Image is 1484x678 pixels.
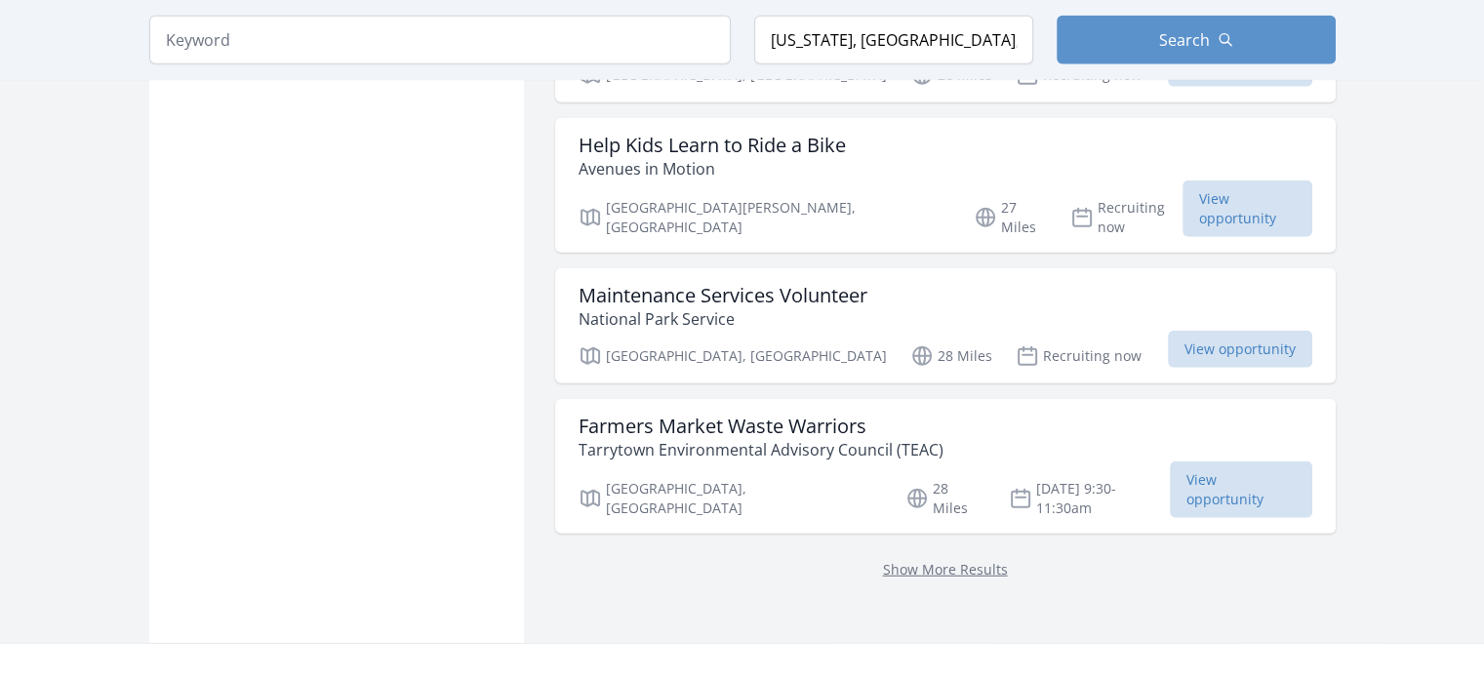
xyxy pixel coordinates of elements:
[1057,16,1336,64] button: Search
[1070,198,1183,237] p: Recruiting now
[555,118,1336,253] a: Help Kids Learn to Ride a Bike Avenues in Motion [GEOGRAPHIC_DATA][PERSON_NAME], [GEOGRAPHIC_DATA...
[1183,180,1312,237] span: View opportunity
[579,479,882,518] p: [GEOGRAPHIC_DATA], [GEOGRAPHIC_DATA]
[555,268,1336,383] a: Maintenance Services Volunteer National Park Service [GEOGRAPHIC_DATA], [GEOGRAPHIC_DATA] 28 Mile...
[754,16,1033,64] input: Location
[910,344,992,368] p: 28 Miles
[579,307,867,331] p: National Park Service
[974,198,1047,237] p: 27 Miles
[579,157,846,180] p: Avenues in Motion
[579,438,943,461] p: Tarrytown Environmental Advisory Council (TEAC)
[579,415,943,438] h3: Farmers Market Waste Warriors
[1016,344,1142,368] p: Recruiting now
[579,134,846,157] h3: Help Kids Learn to Ride a Bike
[905,479,986,518] p: 28 Miles
[883,560,1008,578] a: Show More Results
[1009,479,1169,518] p: [DATE] 9:30-11:30am
[1168,331,1312,368] span: View opportunity
[1170,461,1312,518] span: View opportunity
[149,16,731,64] input: Keyword
[579,344,887,368] p: [GEOGRAPHIC_DATA], [GEOGRAPHIC_DATA]
[555,399,1336,534] a: Farmers Market Waste Warriors Tarrytown Environmental Advisory Council (TEAC) [GEOGRAPHIC_DATA], ...
[579,198,950,237] p: [GEOGRAPHIC_DATA][PERSON_NAME], [GEOGRAPHIC_DATA]
[579,284,867,307] h3: Maintenance Services Volunteer
[1159,28,1210,52] span: Search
